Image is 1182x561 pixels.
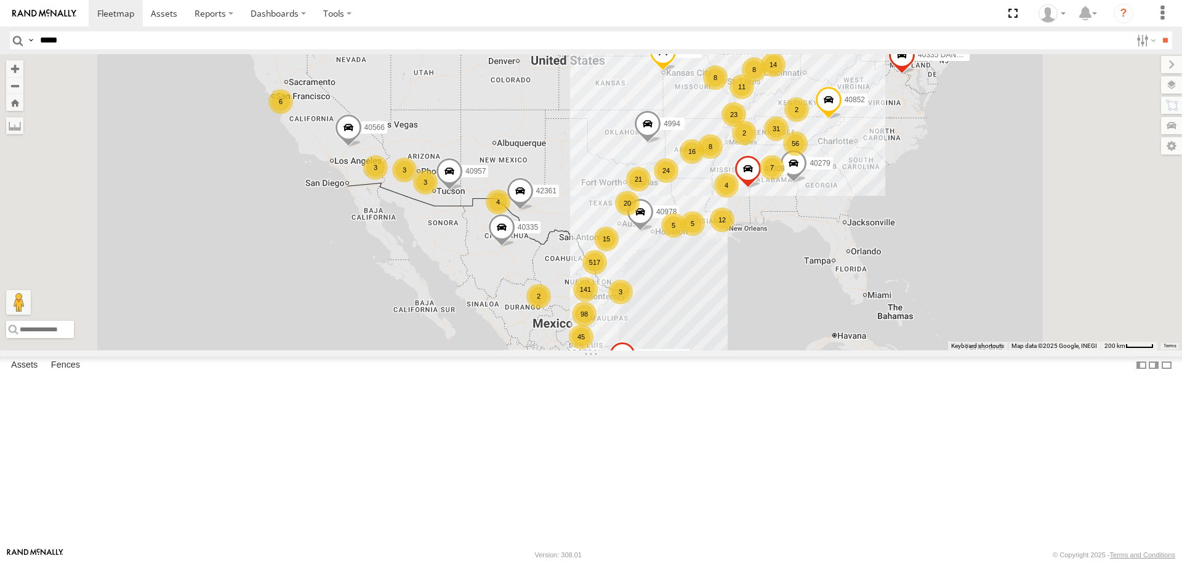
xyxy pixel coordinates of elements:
div: 7 [760,155,784,180]
button: Zoom out [6,77,23,94]
div: 3 [608,280,633,304]
div: 16 [680,139,704,164]
div: 8 [703,65,728,90]
div: 56 [783,131,808,156]
div: 20 [615,191,640,216]
label: Fences [45,357,86,374]
div: 2 [526,284,551,309]
span: 40852 [845,95,865,104]
div: 6 [268,89,293,114]
label: Dock Summary Table to the Left [1135,357,1148,374]
div: 2 [784,97,809,122]
div: 45 [569,325,593,349]
div: 14 [761,52,786,77]
div: 3 [363,155,388,180]
a: Terms (opens in new tab) [1164,343,1176,348]
div: 5 [680,211,705,236]
div: 3 [413,170,438,195]
button: Keyboard shortcuts [951,342,1004,350]
div: 11 [730,75,754,99]
div: 21 [626,167,651,192]
i: ? [1114,4,1133,23]
span: 40335 DAÑADO [918,51,972,60]
label: Dock Summary Table to the Right [1148,357,1160,374]
label: Map Settings [1161,137,1182,155]
div: 4 [714,173,739,198]
button: Zoom Home [6,94,23,111]
span: Map data ©2025 Google, INEGI [1011,342,1097,349]
button: Zoom in [6,60,23,77]
div: 15 [594,227,619,251]
div: 5 [661,213,686,238]
button: Map Scale: 200 km per 42 pixels [1101,342,1157,350]
div: 141 [573,277,598,302]
div: 24 [654,158,678,183]
div: 31 [764,116,789,141]
div: 517 [582,250,607,275]
a: Terms and Conditions [1110,551,1175,559]
span: 40957 [465,167,486,176]
label: Measure [6,117,23,134]
label: Search Filter Options [1132,31,1158,49]
div: 2 [732,121,757,145]
div: 3 [392,158,417,182]
label: Assets [5,357,44,374]
img: rand-logo.svg [12,9,76,18]
div: Carlos Ortiz [1034,4,1070,23]
span: 40279 [810,159,830,167]
span: 40308 [764,164,784,173]
label: Hide Summary Table [1160,357,1173,374]
div: 8 [698,134,723,159]
a: Visit our Website [7,549,63,561]
span: 40978 [656,208,677,217]
div: © Copyright 2025 - [1053,551,1175,559]
span: 200 km [1104,342,1125,349]
div: 98 [572,302,597,326]
label: Search Query [26,31,36,49]
span: 4994 [664,120,680,129]
div: Version: 308.01 [535,551,582,559]
div: 23 [722,102,746,127]
span: 42361 [536,187,557,196]
span: 40566 [364,123,385,132]
div: 12 [710,208,734,232]
div: 4 [486,190,510,214]
span: 40335 [518,224,538,232]
div: 8 [742,57,766,82]
button: Drag Pegman onto the map to open Street View [6,290,31,315]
